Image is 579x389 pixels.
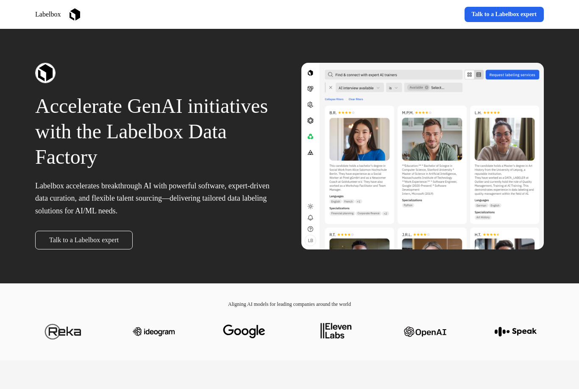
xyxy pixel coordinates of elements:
p: Labelbox accelerates breakthrough AI with powerful software, expert-driven data curation, and fle... [35,180,278,217]
a: Talk to a Labelbox expert [465,7,544,22]
span: Aligning AI models for leading companies around the world [228,301,351,307]
a: Talk to a Labelbox expert [35,231,133,249]
p: Labelbox [35,9,61,20]
p: Accelerate GenAI initiatives with the Labelbox Data Factory [35,93,278,170]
